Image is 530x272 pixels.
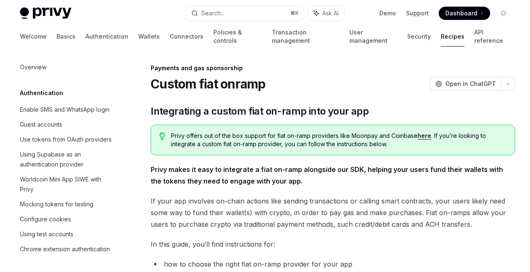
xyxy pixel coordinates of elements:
[20,120,62,130] div: Guest accounts
[186,6,304,21] button: Search...⌘K
[151,165,503,185] strong: Privy makes it easy to integrate a fiat on-ramp alongside our SDK, helping your users fund their ...
[20,7,71,19] img: light logo
[20,229,73,239] div: Using test accounts
[406,9,429,17] a: Support
[430,77,501,91] button: Open in ChatGPT
[445,9,477,17] span: Dashboard
[13,102,120,117] a: Enable SMS and WhatsApp login
[20,244,110,254] div: Chrome extension authentication
[418,132,431,140] a: here
[20,149,115,169] div: Using Supabase as an authentication provider
[151,64,515,72] div: Payments and gas sponsorship
[151,105,369,118] span: Integrating a custom fiat on-ramp into your app
[13,212,120,227] a: Configure cookies
[20,174,115,194] div: Worldcoin Mini App SIWE with Privy
[379,9,396,17] a: Demo
[497,7,510,20] button: Toggle dark mode
[171,132,506,148] span: Privy offers out of the box support for fiat on-ramp providers like Moonpay and Coinbase . If you...
[290,10,299,17] span: ⌘ K
[445,80,496,88] span: Open in ChatGPT
[441,27,464,47] a: Recipes
[20,62,46,72] div: Overview
[20,214,71,224] div: Configure cookies
[85,27,128,47] a: Authentication
[13,197,120,212] a: Mocking tokens for testing
[151,258,515,270] li: how to choose the right fiat on-ramp provider for your app
[20,199,93,209] div: Mocking tokens for testing
[13,147,120,172] a: Using Supabase as an authentication provider
[151,238,515,250] span: In this guide, you’ll find instructions for:
[349,27,398,47] a: User management
[474,27,510,47] a: API reference
[272,27,339,47] a: Transaction management
[13,132,120,147] a: Use tokens from OAuth providers
[201,8,225,18] div: Search...
[13,60,120,75] a: Overview
[20,135,112,145] div: Use tokens from OAuth providers
[439,7,490,20] a: Dashboard
[407,27,431,47] a: Security
[13,242,120,257] a: Chrome extension authentication
[151,195,515,230] span: If your app involves on-chain actions like sending transactions or calling smart contracts, your ...
[322,9,339,17] span: Ask AI
[138,27,160,47] a: Wallets
[170,27,203,47] a: Connectors
[56,27,76,47] a: Basics
[308,6,344,21] button: Ask AI
[20,105,110,115] div: Enable SMS and WhatsApp login
[213,27,262,47] a: Policies & controls
[20,88,63,98] h5: Authentication
[13,117,120,132] a: Guest accounts
[13,172,120,197] a: Worldcoin Mini App SIWE with Privy
[151,76,266,91] h1: Custom fiat onramp
[13,227,120,242] a: Using test accounts
[20,27,46,47] a: Welcome
[159,132,165,140] svg: Tip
